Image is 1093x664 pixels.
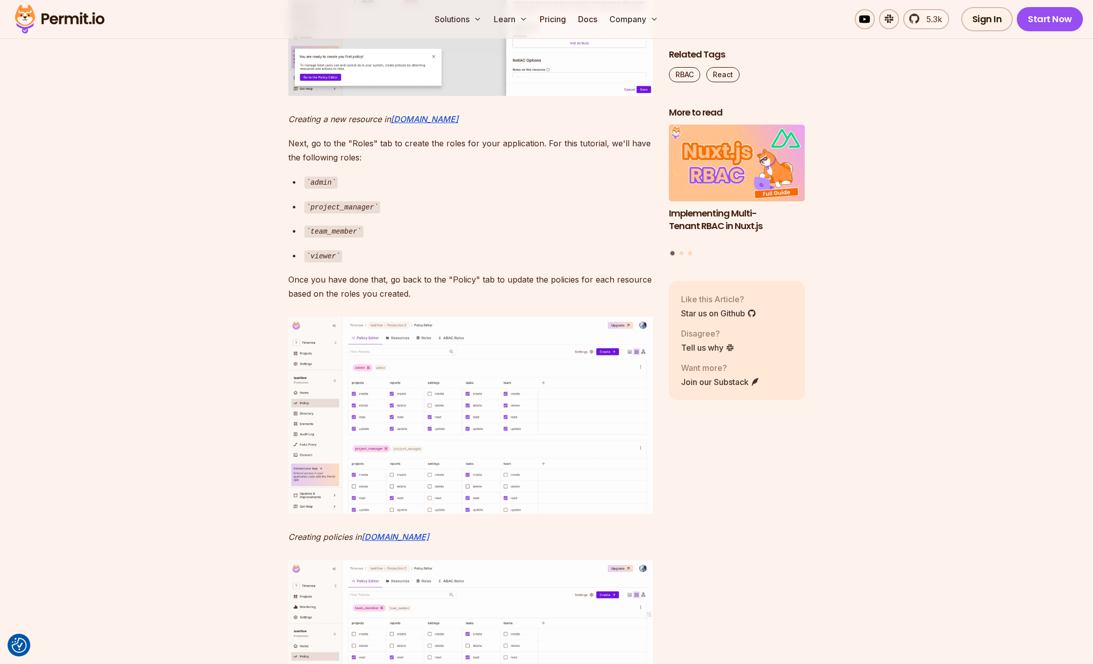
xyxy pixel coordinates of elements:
p: Next, go to the "Roles" tab to create the roles for your application. For this tutorial, we'll ha... [288,136,653,164]
em: Creating policies in [288,532,361,542]
button: Consent Preferences [12,638,27,653]
img: Permit logo [10,2,109,36]
p: Disagree? [681,327,735,340]
h2: More to read [669,106,805,119]
button: Go to slide 1 [670,251,675,256]
a: Star us on Github [681,307,756,319]
a: Start Now [1017,7,1083,31]
em: Creating a new resource in [288,114,391,124]
button: Go to slide 3 [688,251,692,255]
a: Join our Substack [681,376,760,388]
h3: Implementing Multi-Tenant RBAC in Nuxt.js [669,207,805,233]
button: Learn [490,9,532,29]
code: viewer [304,250,342,262]
div: Posts [669,125,805,257]
a: RBAC [669,67,700,82]
a: [DOMAIN_NAME] [391,114,458,124]
a: React [706,67,740,82]
a: Tell us why [681,342,735,354]
h2: Related Tags [669,48,805,61]
code: admin [304,177,338,189]
button: Solutions [431,9,486,29]
li: 1 of 3 [669,125,805,245]
a: Docs [574,9,601,29]
code: project_manager [304,201,381,213]
p: Once you have done that, go back to the "Policy" tab to update the policies for each resource bas... [288,272,653,301]
img: Implementing Multi-Tenant RBAC in Nuxt.js [669,125,805,202]
button: Go to slide 2 [680,251,684,255]
a: Pricing [536,9,570,29]
button: Company [605,9,662,29]
p: Like this Article? [681,293,756,305]
p: Want more? [681,362,760,374]
img: image.png [288,317,653,513]
img: Revisit consent button [12,638,27,653]
a: 5.3k [903,9,949,29]
span: 5.3k [920,13,942,25]
a: Sign In [961,7,1013,31]
a: [DOMAIN_NAME] [361,532,429,542]
code: team_member [304,226,363,238]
